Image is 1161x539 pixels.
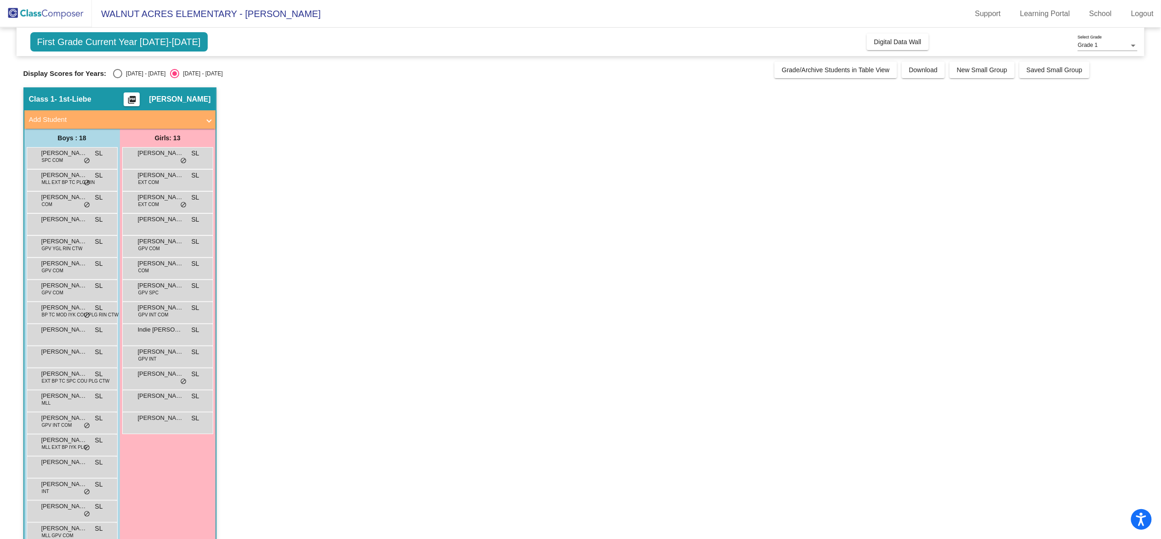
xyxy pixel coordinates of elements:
span: [PERSON_NAME] [PERSON_NAME] [41,237,87,246]
mat-panel-title: Add Student [29,115,200,125]
span: [PERSON_NAME] [41,193,87,202]
span: do_not_disturb_alt [84,179,91,187]
span: [PERSON_NAME] [41,391,87,401]
button: Grade/Archive Students in Table View [774,62,897,78]
mat-icon: picture_as_pdf [126,95,137,108]
span: [PERSON_NAME] [41,281,87,290]
span: SL [95,369,102,379]
span: GPV COM [138,245,160,252]
span: Display Scores for Years: [23,69,107,78]
span: GPV SPC [138,289,159,296]
span: GPV INT COM [42,422,72,429]
span: SL [95,524,102,533]
span: GPV COM [42,289,63,296]
span: [PERSON_NAME] [41,413,87,423]
span: SL [95,171,102,180]
span: EXT COM [138,201,159,208]
span: SL [95,215,102,224]
span: [PERSON_NAME] [138,413,184,423]
span: SL [191,193,199,202]
span: New Small Group [957,66,1007,74]
a: Logout [1124,6,1161,21]
span: GPV COM [42,267,63,274]
span: [PERSON_NAME] [138,215,184,224]
span: [PERSON_NAME] [41,480,87,489]
span: GPV INT [138,356,157,362]
span: SL [191,391,199,401]
span: SL [191,347,199,357]
a: Learning Portal [1013,6,1078,21]
button: Print Students Details [124,92,140,106]
span: SL [95,502,102,511]
button: Download [902,62,945,78]
span: do_not_disturb_alt [84,201,91,209]
span: [PERSON_NAME] [138,171,184,180]
span: [PERSON_NAME] [149,95,211,104]
span: SL [95,391,102,401]
span: SL [95,347,102,357]
span: [PERSON_NAME] [138,259,184,268]
span: [PERSON_NAME] [138,237,184,246]
span: SL [95,281,102,291]
span: SL [191,325,199,335]
mat-expansion-panel-header: Add Student [24,110,216,129]
span: [PERSON_NAME] [138,391,184,401]
span: [PERSON_NAME] [41,149,87,158]
span: - 1st-Liebe [55,95,91,104]
span: INT [42,488,49,495]
span: do_not_disturb_alt [181,378,187,385]
span: EXT BP TC SPC COU PLG CTW [42,378,110,384]
span: SL [191,215,199,224]
div: [DATE] - [DATE] [122,69,165,78]
span: GPV INT COM [138,311,169,318]
span: do_not_disturb_alt [84,422,91,430]
span: MLL EXT BP TC PLG RIN [42,179,95,186]
span: do_not_disturb_alt [84,444,91,452]
span: MLL [42,400,51,407]
span: Class 1 [29,95,55,104]
span: [PERSON_NAME] [138,193,184,202]
span: SL [191,237,199,247]
div: Boys : 18 [24,129,120,147]
span: First Grade Current Year [DATE]-[DATE] [30,32,208,52]
span: [PERSON_NAME] [41,303,87,312]
span: SL [95,193,102,202]
span: Download [909,66,938,74]
span: Indie [PERSON_NAME] [138,325,184,334]
span: COM [42,201,52,208]
span: [PERSON_NAME] [138,347,184,356]
span: do_not_disturb_alt [181,201,187,209]
span: [PERSON_NAME] [41,215,87,224]
div: Girls: 13 [120,129,216,147]
span: [PERSON_NAME] [138,303,184,312]
button: Digital Data Wall [867,34,929,50]
span: EXT COM [138,179,159,186]
span: Saved Small Group [1027,66,1082,74]
span: [PERSON_NAME] [41,524,87,533]
span: [PERSON_NAME] [138,281,184,290]
span: do_not_disturb_alt [84,510,91,518]
span: SL [95,303,102,313]
span: Grade/Archive Students in Table View [782,66,890,74]
span: Grade 1 [1078,42,1098,48]
span: do_not_disturb_alt [84,488,91,496]
span: SPC COM [42,157,63,164]
span: [PERSON_NAME] [41,325,87,334]
span: [PERSON_NAME] [41,369,87,378]
span: [PERSON_NAME] [41,171,87,180]
span: SL [95,149,102,158]
span: SL [95,436,102,445]
span: [PERSON_NAME] [41,259,87,268]
span: SL [191,259,199,269]
span: SL [95,413,102,423]
span: SL [191,149,199,158]
span: do_not_disturb_alt [84,312,91,319]
span: [PERSON_NAME] [138,149,184,158]
span: do_not_disturb_alt [84,157,91,165]
span: [PERSON_NAME] [41,458,87,467]
span: SL [95,259,102,269]
span: MLL EXT BP IYK PLG [42,444,87,451]
span: SL [95,458,102,467]
span: SL [191,303,199,313]
span: do_not_disturb_alt [181,157,187,165]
